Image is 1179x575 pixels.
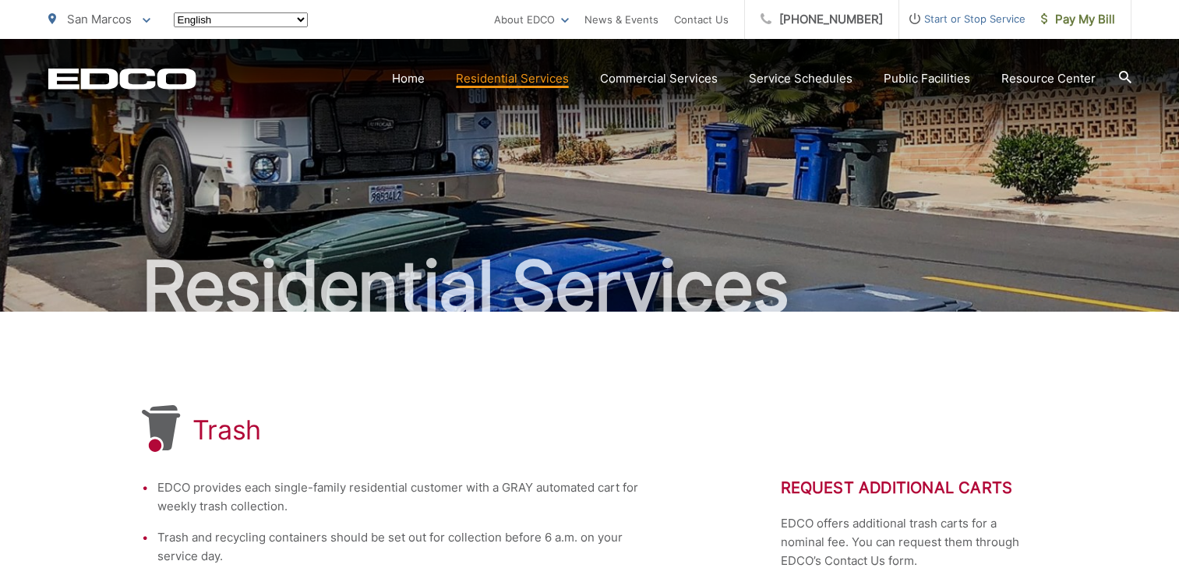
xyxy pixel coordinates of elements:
[749,69,852,88] a: Service Schedules
[157,528,656,566] li: Trash and recycling containers should be set out for collection before 6 a.m. on your service day.
[600,69,718,88] a: Commercial Services
[584,10,658,29] a: News & Events
[174,12,308,27] select: Select a language
[674,10,729,29] a: Contact Us
[1041,10,1115,29] span: Pay My Bill
[494,10,569,29] a: About EDCO
[157,478,656,516] li: EDCO provides each single-family residential customer with a GRAY automated cart for weekly trash...
[67,12,132,26] span: San Marcos
[48,248,1131,326] h2: Residential Services
[884,69,970,88] a: Public Facilities
[192,414,262,446] h1: Trash
[48,68,196,90] a: EDCD logo. Return to the homepage.
[456,69,569,88] a: Residential Services
[781,478,1038,497] h2: Request Additional Carts
[781,514,1038,570] p: EDCO offers additional trash carts for a nominal fee. You can request them through EDCO’s Contact...
[392,69,425,88] a: Home
[1001,69,1096,88] a: Resource Center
